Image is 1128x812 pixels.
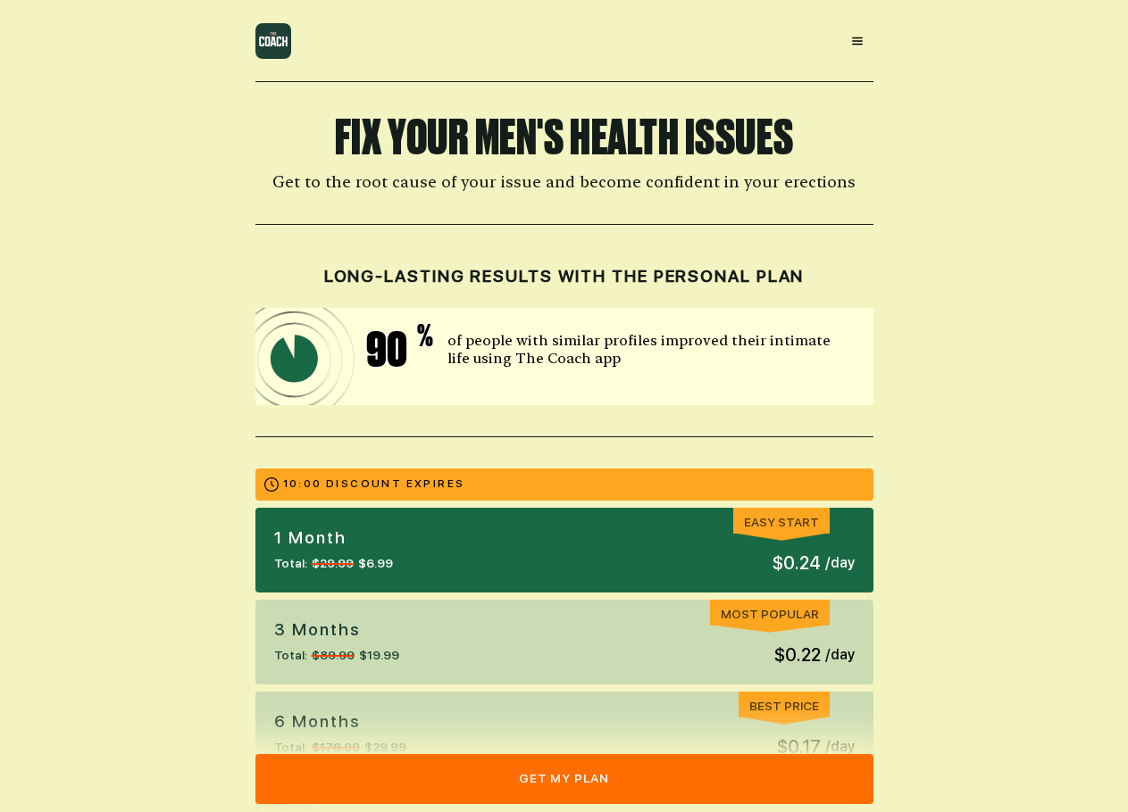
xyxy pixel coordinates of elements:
span: $29.99 [312,554,354,573]
span: Total: [274,738,307,757]
img: icon [255,308,498,405]
h1: FIX YOUR MEN'S HEALTH ISSUES [255,113,873,162]
span: $19.99 [359,646,399,665]
span: Best Price [749,699,819,713]
span: $0.17 [777,733,821,760]
h2: LONG-LASTING RESULTS WITH THE PERSONAL PLAN [255,267,873,287]
img: logo [255,23,291,59]
p: 3 Months [274,618,399,642]
span: % [417,321,433,374]
h2: Get to the root cause of your issue and become confident in your erections [255,172,873,193]
p: 6 months [274,710,406,733]
span: $89.99 [312,646,355,665]
span: Most Popular [721,607,819,621]
p: 1 Month [274,526,393,550]
span: / day [825,644,855,666]
p: 10:00 DISCOUNT EXPIRES [283,477,465,492]
button: get my plan [255,754,873,804]
span: $6.99 [358,554,393,573]
span: Total: [274,554,307,573]
span: 90 [366,326,424,374]
span: $0.22 [774,642,821,668]
span: Total: [274,646,307,665]
span: $179.99 [312,738,360,757]
span: $0.24 [773,550,821,576]
span: $29.99 [364,738,406,757]
p: of people with similar profiles improved their intimate life using The Coach app [447,332,855,368]
span: / day [825,736,855,758]
span: Easy Start [744,515,819,529]
span: / day [825,552,855,574]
